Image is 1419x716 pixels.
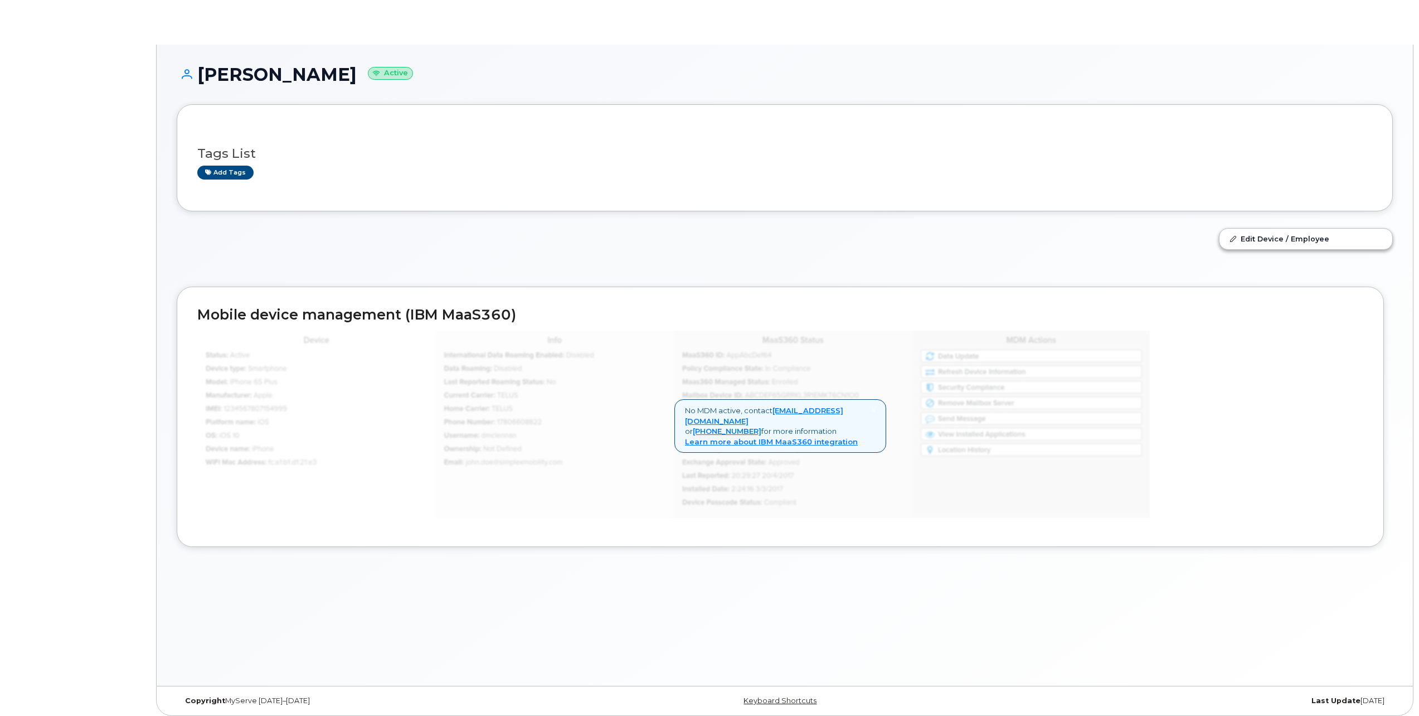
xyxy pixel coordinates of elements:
div: [DATE] [988,696,1393,705]
a: [PHONE_NUMBER] [693,427,761,436]
a: Keyboard Shortcuts [743,696,817,705]
a: Learn more about IBM MaaS360 integration [685,437,858,446]
a: Close [871,405,876,414]
div: No MDM active, contact or for more information [674,399,886,453]
strong: Last Update [1311,696,1360,705]
h1: [PERSON_NAME] [177,65,1393,84]
strong: Copyright [185,696,225,705]
img: mdm_maas360_data_lg-147edf4ce5891b6e296acbe60ee4acd306360f73f278574cfef86ac192ea0250.jpg [197,331,1150,518]
h3: Tags List [197,147,1372,161]
span: × [871,404,876,414]
div: MyServe [DATE]–[DATE] [177,696,582,705]
a: Add tags [197,166,254,180]
a: Edit Device / Employee [1219,229,1392,249]
h2: Mobile device management (IBM MaaS360) [197,307,1363,323]
a: [EMAIL_ADDRESS][DOMAIN_NAME] [685,406,843,425]
small: Active [368,67,413,80]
